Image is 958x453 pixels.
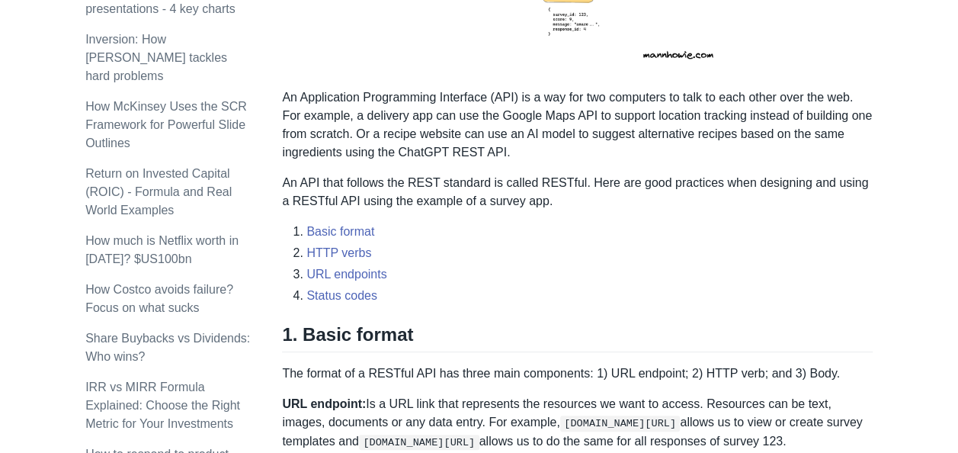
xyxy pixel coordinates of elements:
[282,395,873,451] p: Is a URL link that represents the resources we want to access. Resources can be text, images, doc...
[306,268,386,281] a: URL endpoints
[85,234,239,265] a: How much is Netflix worth in [DATE]? $US100bn
[85,33,227,82] a: Inversion: How [PERSON_NAME] tackles hard problems
[282,88,873,162] p: An Application Programming Interface (API) is a way for two computers to talk to each other over ...
[282,365,873,383] p: The format of a RESTful API has three main components: 1) URL endpoint; 2) HTTP verb; and 3) Body.
[359,435,479,450] code: [DOMAIN_NAME][URL]
[85,167,232,217] a: Return on Invested Capital (ROIC) - Formula and Real World Examples
[85,332,250,363] a: Share Buybacks vs Dividends: Who wins?
[282,323,873,352] h2: 1. Basic format
[306,289,377,302] a: Status codes
[85,381,240,430] a: IRR vs MIRR Formula Explained: Choose the Right Metric for Your Investments
[282,397,366,410] strong: URL endpoint:
[85,283,233,314] a: How Costco avoids failure? Focus on what sucks
[282,174,873,210] p: An API that follows the REST standard is called RESTful. Here are good practices when designing a...
[85,100,247,149] a: How McKinsey Uses the SCR Framework for Powerful Slide Outlines
[306,225,374,238] a: Basic format
[306,246,371,259] a: HTTP verbs
[560,416,681,431] code: [DOMAIN_NAME][URL]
